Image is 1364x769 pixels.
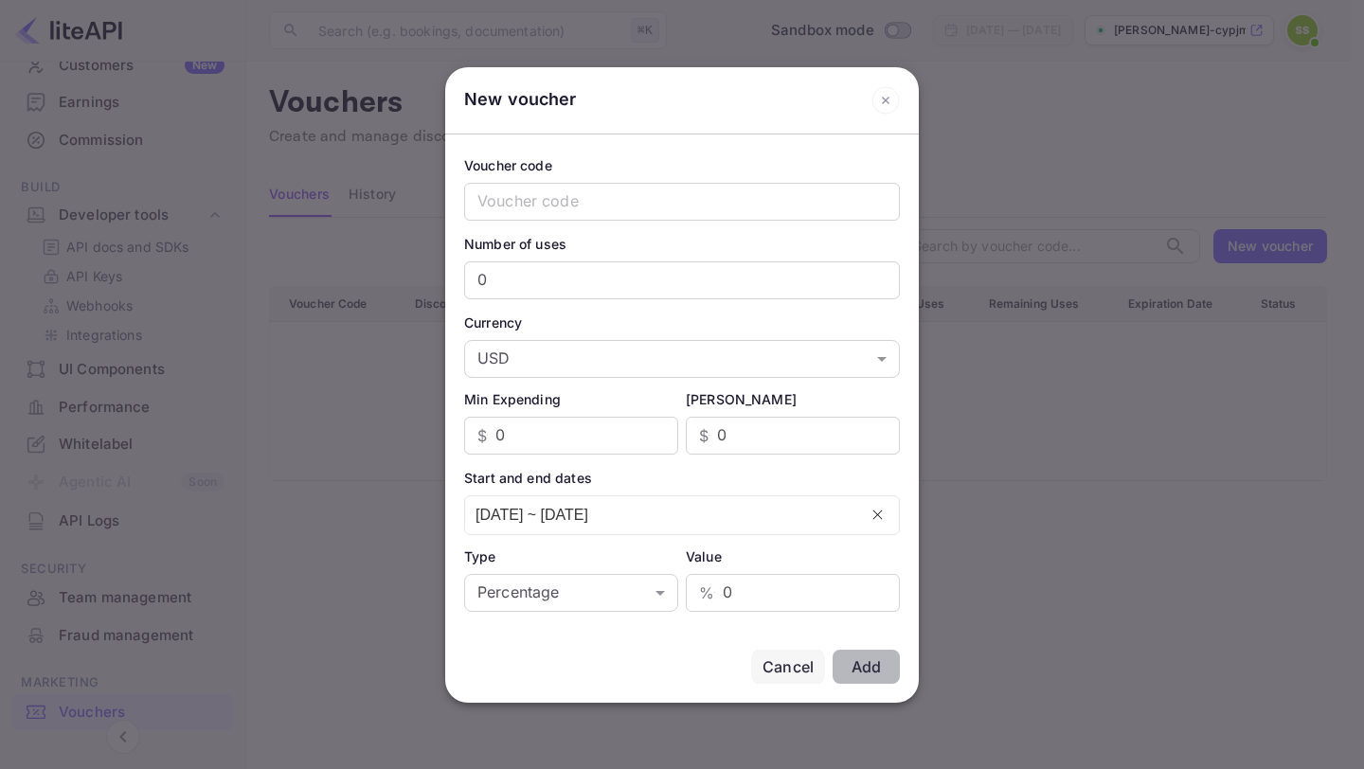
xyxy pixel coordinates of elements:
div: Min Expending [464,389,678,409]
div: Type [464,546,678,566]
button: Clear [871,509,884,521]
div: USD [464,340,900,378]
div: Cancel [763,655,814,678]
svg: close [871,509,884,521]
button: Add [833,650,900,684]
div: Percentage [464,574,678,612]
input: Voucher code [464,183,900,221]
div: Currency [464,313,900,332]
div: New voucher [464,86,577,115]
input: Number of uses [464,261,900,299]
div: Add [852,657,881,676]
div: Value [686,546,900,566]
input: dd/MM/yyyy ~ dd/MM/yyyy [465,496,857,534]
div: Voucher code [464,155,900,175]
div: [PERSON_NAME] [686,389,900,409]
div: Start and end dates [464,468,900,488]
div: Number of uses [464,234,900,254]
p: $ [477,424,487,447]
p: % [699,581,714,604]
p: $ [699,424,709,447]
